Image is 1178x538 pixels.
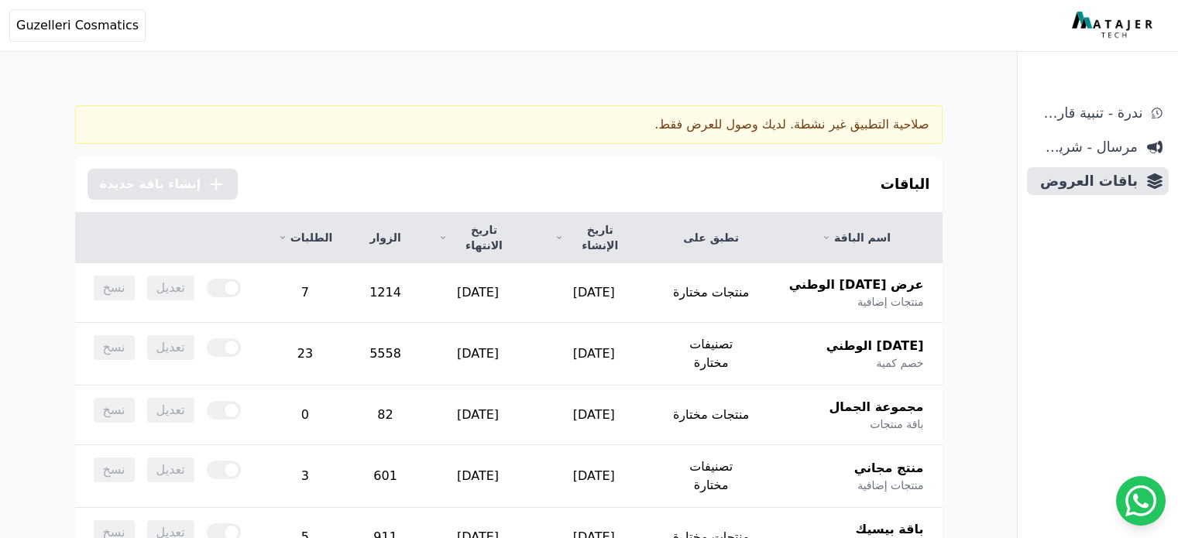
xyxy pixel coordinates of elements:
[789,230,924,245] a: اسم الباقة
[536,263,651,323] td: [DATE]
[536,386,651,445] td: [DATE]
[854,459,924,478] span: منتج مجاني
[652,386,771,445] td: منتجات مختارة
[1033,136,1138,158] span: مرسال - شريط دعاية
[88,169,239,200] button: إنشاء باقة جديدة
[826,337,924,355] span: [DATE] الوطني
[652,445,771,508] td: تصنيفات مختارة
[351,445,420,508] td: 601
[857,294,923,310] span: منتجات إضافية
[876,355,923,371] span: خصم كمية
[147,457,194,482] span: تعديل
[829,398,923,416] span: مجموعة الجمال
[351,263,420,323] td: 1214
[94,457,135,482] span: نسخ
[94,276,135,300] span: نسخ
[259,445,351,508] td: 3
[94,398,135,423] span: نسخ
[278,230,332,245] a: الطلبات
[9,9,146,42] button: Guzelleri Cosmatics
[100,175,201,194] span: إنشاء باقة جديدة
[1033,170,1138,192] span: باقات العروض
[259,386,351,445] td: 0
[536,323,651,386] td: [DATE]
[870,416,923,432] span: باقة منتجات
[1072,12,1156,39] img: MatajerTech Logo
[789,276,924,294] span: عرض [DATE] الوطني
[420,263,536,323] td: [DATE]
[259,323,351,386] td: 23
[652,263,771,323] td: منتجات مختارة
[438,222,517,253] a: تاريخ الانتهاء
[351,386,420,445] td: 82
[147,398,194,423] span: تعديل
[420,386,536,445] td: [DATE]
[351,213,420,263] th: الزوار
[147,276,194,300] span: تعديل
[420,323,536,386] td: [DATE]
[555,222,633,253] a: تاريخ الإنشاء
[351,323,420,386] td: 5558
[94,335,135,360] span: نسخ
[881,173,930,195] h3: الباقات
[652,213,771,263] th: تطبق على
[420,445,536,508] td: [DATE]
[147,335,194,360] span: تعديل
[1033,102,1142,124] span: ندرة - تنبية قارب علي النفاذ
[16,16,139,35] span: Guzelleri Cosmatics
[652,323,771,386] td: تصنيفات مختارة
[75,105,943,144] div: صلاحية التطبيق غير نشطة. لديك وصول للعرض فقط.
[259,263,351,323] td: 7
[857,478,923,493] span: منتجات إضافية
[536,445,651,508] td: [DATE]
